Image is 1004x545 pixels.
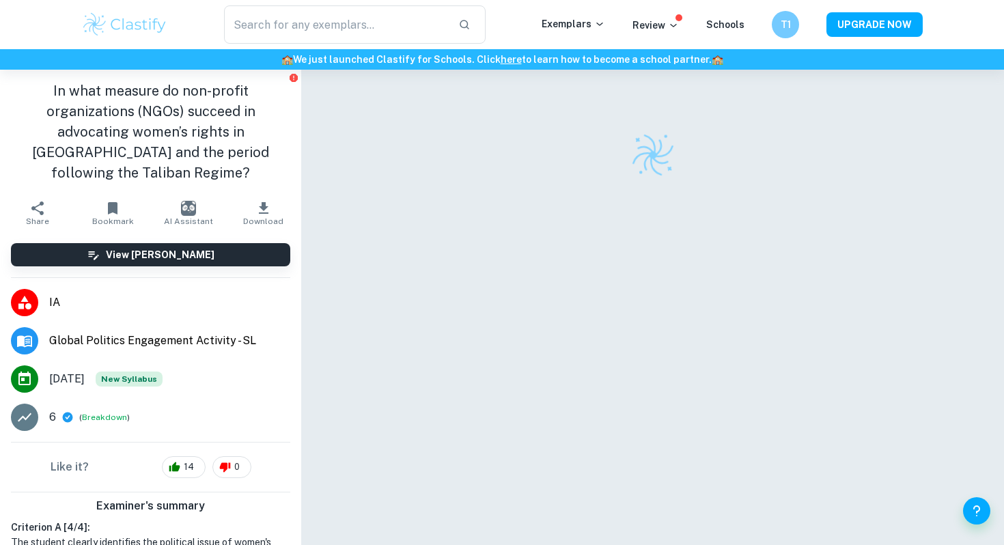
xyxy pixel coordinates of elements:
h6: T1 [778,17,794,32]
span: 🏫 [712,54,723,65]
button: UPGRADE NOW [826,12,923,37]
button: Bookmark [75,194,150,232]
span: AI Assistant [164,216,213,226]
h6: Like it? [51,459,89,475]
span: 🏫 [281,54,293,65]
h6: We just launched Clastify for Schools. Click to learn how to become a school partner. [3,52,1001,67]
button: Help and Feedback [963,497,990,525]
p: Review [632,18,679,33]
span: Share [26,216,49,226]
button: Report issue [288,72,298,83]
div: Starting from the May 2026 session, the Global Politics Engagement Activity requirements have cha... [96,372,163,387]
img: AI Assistant [181,201,196,216]
p: 6 [49,409,56,425]
button: View [PERSON_NAME] [11,243,290,266]
span: Global Politics Engagement Activity - SL [49,333,290,349]
span: Download [243,216,283,226]
span: Bookmark [92,216,134,226]
img: Clastify logo [626,128,679,182]
div: 14 [162,456,206,478]
span: [DATE] [49,371,85,387]
span: New Syllabus [96,372,163,387]
h6: Criterion A [ 4 / 4 ]: [11,520,290,535]
button: Download [226,194,301,232]
span: 14 [176,460,201,474]
h6: View [PERSON_NAME] [106,247,214,262]
button: T1 [772,11,799,38]
img: Clastify logo [81,11,168,38]
h1: In what measure do non-profit organizations (NGOs) succeed in advocating women’s rights in [GEOGR... [11,81,290,183]
a: Schools [706,19,744,30]
span: 0 [227,460,247,474]
input: Search for any exemplars... [224,5,447,44]
button: Breakdown [82,411,127,423]
a: here [501,54,522,65]
h6: Examiner's summary [5,498,296,514]
p: Exemplars [542,16,605,31]
span: IA [49,294,290,311]
button: AI Assistant [151,194,226,232]
div: 0 [212,456,251,478]
span: ( ) [79,411,130,424]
